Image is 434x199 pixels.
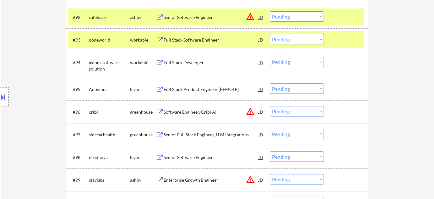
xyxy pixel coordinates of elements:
div: Senior Full Stack Engineer, LLM Integrations [164,132,258,138]
div: greenhouse [130,109,156,115]
div: #99 [73,177,84,183]
div: JD [258,151,264,163]
div: Full Stack Product Engineer [REMOTE] [164,86,258,93]
div: lever [130,86,156,93]
div: #93 [73,37,84,43]
button: warning_amber [246,175,255,184]
div: workable [130,60,156,66]
div: Software Engineer, Cribl AI [164,109,258,115]
div: #98 [73,154,84,161]
div: JD [258,106,264,117]
button: warning_amber [246,12,255,21]
div: Full Stack Software Engineer [164,37,258,43]
div: lever [130,154,156,161]
div: ashby [130,14,156,20]
div: JD [258,174,264,185]
div: JD [258,34,264,45]
div: neednova [89,154,130,161]
div: greenhouse [130,132,156,138]
div: JD [258,11,264,23]
div: workable [130,37,156,43]
div: JD [258,57,264,68]
div: claylabs [89,177,130,183]
div: JD [258,83,264,95]
div: #92 [73,14,84,20]
button: warning_amber [246,107,255,116]
div: Senior Software Engineer [164,154,258,161]
div: Full Stack Developer [164,60,258,66]
div: ashby [130,177,156,183]
div: Senior Software Engineer [164,14,258,20]
div: Enterprise Growth Engineer [164,177,258,183]
div: qodeworld [89,37,130,43]
div: safelease [89,14,130,20]
div: JD [258,129,264,140]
